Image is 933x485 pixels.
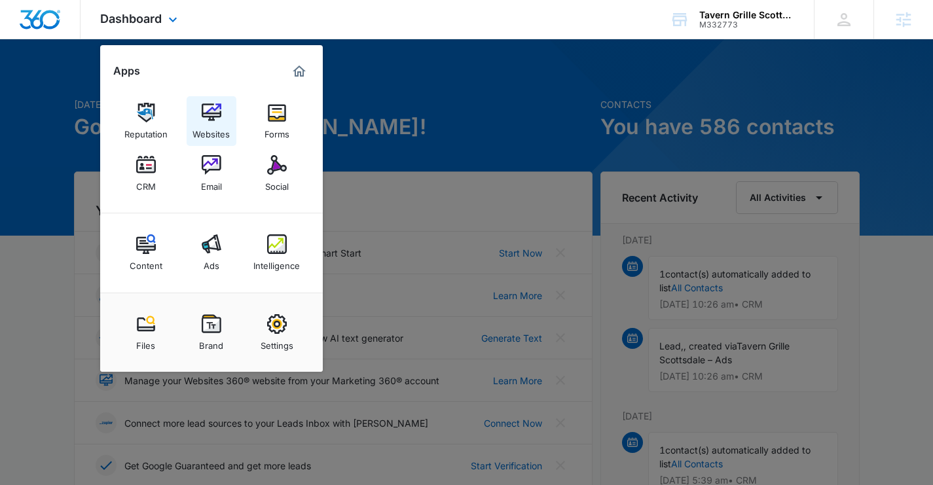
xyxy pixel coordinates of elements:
div: Brand [199,334,223,351]
a: Brand [187,308,236,357]
div: Intelligence [253,254,300,271]
div: account name [699,10,795,20]
div: Social [265,175,289,192]
a: Forms [252,96,302,146]
div: Content [130,254,162,271]
div: Files [136,334,155,351]
div: Email [201,175,222,192]
a: CRM [121,149,171,198]
a: Intelligence [252,228,302,278]
a: Settings [252,308,302,357]
a: Websites [187,96,236,146]
a: Content [121,228,171,278]
a: Email [187,149,236,198]
div: account id [699,20,795,29]
div: Websites [192,122,230,139]
h2: Apps [113,65,140,77]
a: Marketing 360® Dashboard [289,61,310,82]
span: Dashboard [100,12,162,26]
div: Forms [265,122,289,139]
a: Ads [187,228,236,278]
a: Social [252,149,302,198]
div: Reputation [124,122,168,139]
a: Reputation [121,96,171,146]
div: CRM [136,175,156,192]
a: Files [121,308,171,357]
div: Settings [261,334,293,351]
div: Ads [204,254,219,271]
